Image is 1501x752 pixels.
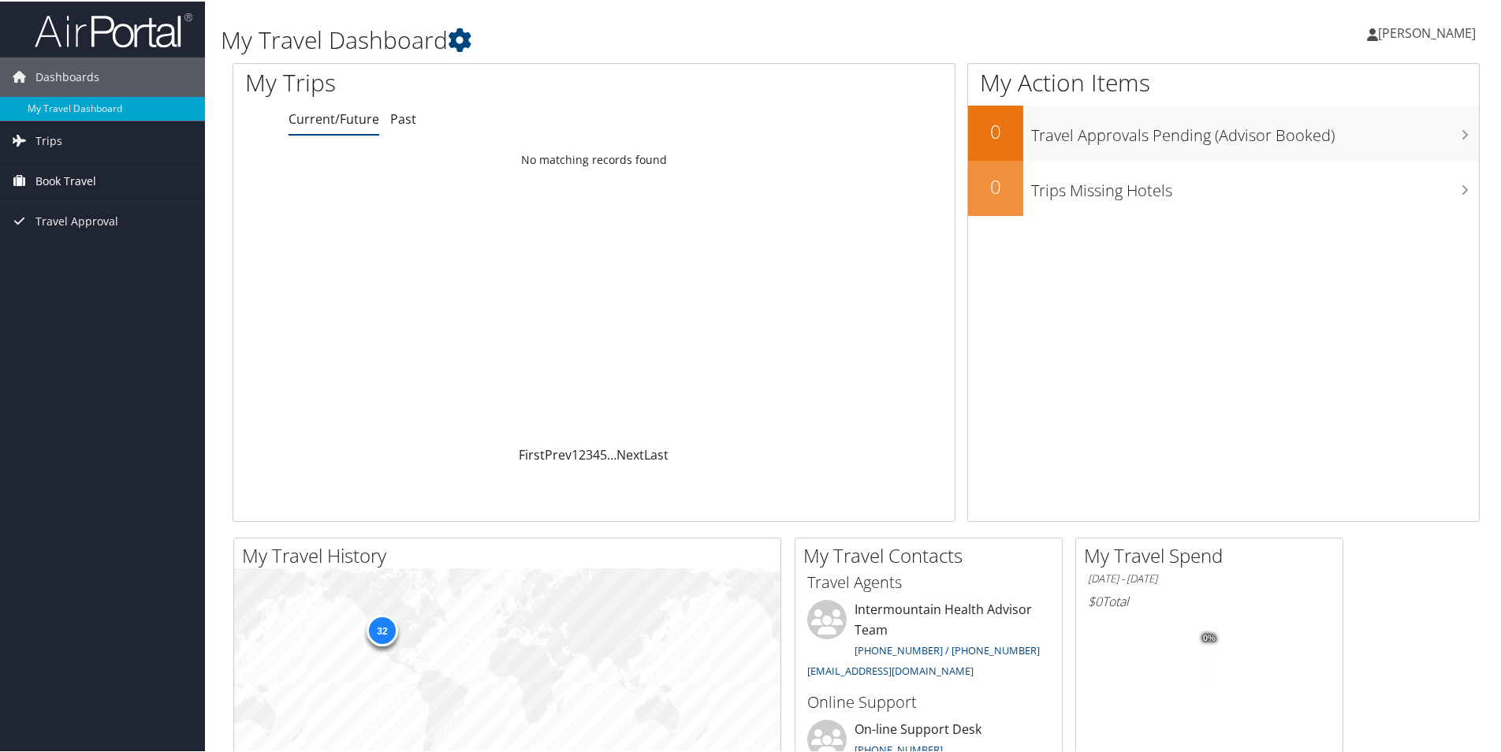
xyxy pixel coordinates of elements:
a: [PERSON_NAME] [1367,8,1492,55]
span: Trips [35,120,62,159]
div: 32 [366,613,397,645]
h1: My Travel Dashboard [221,22,1068,55]
h2: My Travel History [242,541,780,568]
a: [EMAIL_ADDRESS][DOMAIN_NAME] [807,662,974,676]
h1: My Action Items [968,65,1479,98]
h6: [DATE] - [DATE] [1088,570,1331,585]
a: Last [644,445,669,462]
h2: 0 [968,172,1023,199]
h2: 0 [968,117,1023,143]
h2: My Travel Spend [1084,541,1343,568]
a: [PHONE_NUMBER] / [PHONE_NUMBER] [855,642,1040,656]
a: First [519,445,545,462]
h6: Total [1088,591,1331,609]
span: Travel Approval [35,200,118,240]
a: Prev [545,445,572,462]
a: 2 [579,445,586,462]
a: Next [616,445,644,462]
h3: Travel Approvals Pending (Advisor Booked) [1031,115,1479,145]
a: Current/Future [289,109,379,126]
a: Past [390,109,416,126]
h3: Trips Missing Hotels [1031,170,1479,200]
td: No matching records found [233,144,955,173]
a: 0Trips Missing Hotels [968,159,1479,214]
a: 1 [572,445,579,462]
span: $0 [1088,591,1102,609]
img: airportal-logo.png [35,10,192,47]
tspan: 0% [1203,632,1216,642]
a: 0Travel Approvals Pending (Advisor Booked) [968,104,1479,159]
span: … [607,445,616,462]
a: 4 [593,445,600,462]
a: 5 [600,445,607,462]
h2: My Travel Contacts [803,541,1062,568]
span: Dashboards [35,56,99,95]
span: Book Travel [35,160,96,199]
a: 3 [586,445,593,462]
li: Intermountain Health Advisor Team [799,598,1058,683]
h3: Online Support [807,690,1050,712]
h1: My Trips [245,65,642,98]
span: [PERSON_NAME] [1378,23,1476,40]
h3: Travel Agents [807,570,1050,592]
